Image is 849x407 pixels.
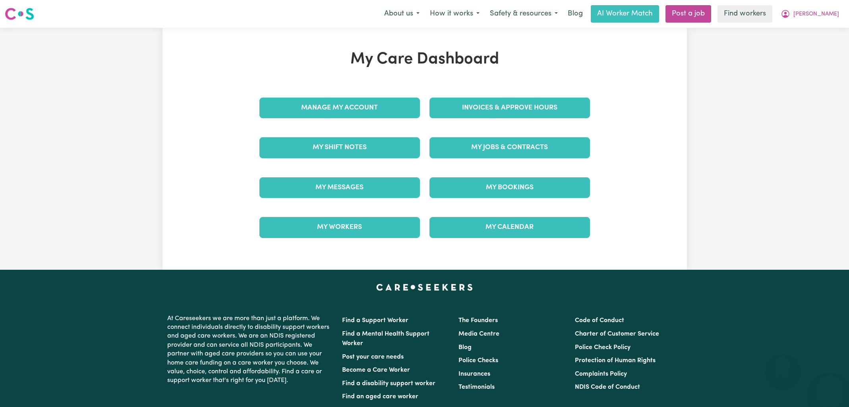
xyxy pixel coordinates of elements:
[575,357,656,364] a: Protection of Human Rights
[563,5,588,23] a: Blog
[342,380,435,387] a: Find a disability support worker
[259,177,420,198] a: My Messages
[575,331,659,337] a: Charter of Customer Service
[429,98,590,118] a: Invoices & Approve Hours
[458,317,498,324] a: The Founders
[575,344,630,351] a: Police Check Policy
[458,331,499,337] a: Media Centre
[259,98,420,118] a: Manage My Account
[817,375,843,401] iframe: Button to launch messaging window
[376,284,473,290] a: Careseekers home page
[717,5,772,23] a: Find workers
[259,137,420,158] a: My Shift Notes
[429,217,590,238] a: My Calendar
[167,311,333,388] p: At Careseekers we are more than just a platform. We connect individuals directly to disability su...
[575,384,640,390] a: NDIS Code of Conduct
[425,6,485,22] button: How it works
[429,137,590,158] a: My Jobs & Contracts
[458,384,495,390] a: Testimonials
[429,177,590,198] a: My Bookings
[255,50,595,69] h1: My Care Dashboard
[458,371,490,377] a: Insurances
[485,6,563,22] button: Safety & resources
[259,217,420,238] a: My Workers
[775,356,791,372] iframe: Close message
[575,371,627,377] a: Complaints Policy
[379,6,425,22] button: About us
[591,5,659,23] a: AI Worker Match
[5,5,34,23] a: Careseekers logo
[458,344,472,351] a: Blog
[575,317,624,324] a: Code of Conduct
[342,331,429,347] a: Find a Mental Health Support Worker
[665,5,711,23] a: Post a job
[458,357,498,364] a: Police Checks
[342,317,408,324] a: Find a Support Worker
[776,6,844,22] button: My Account
[342,354,404,360] a: Post your care needs
[793,10,839,19] span: [PERSON_NAME]
[342,394,418,400] a: Find an aged care worker
[5,7,34,21] img: Careseekers logo
[342,367,410,373] a: Become a Care Worker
